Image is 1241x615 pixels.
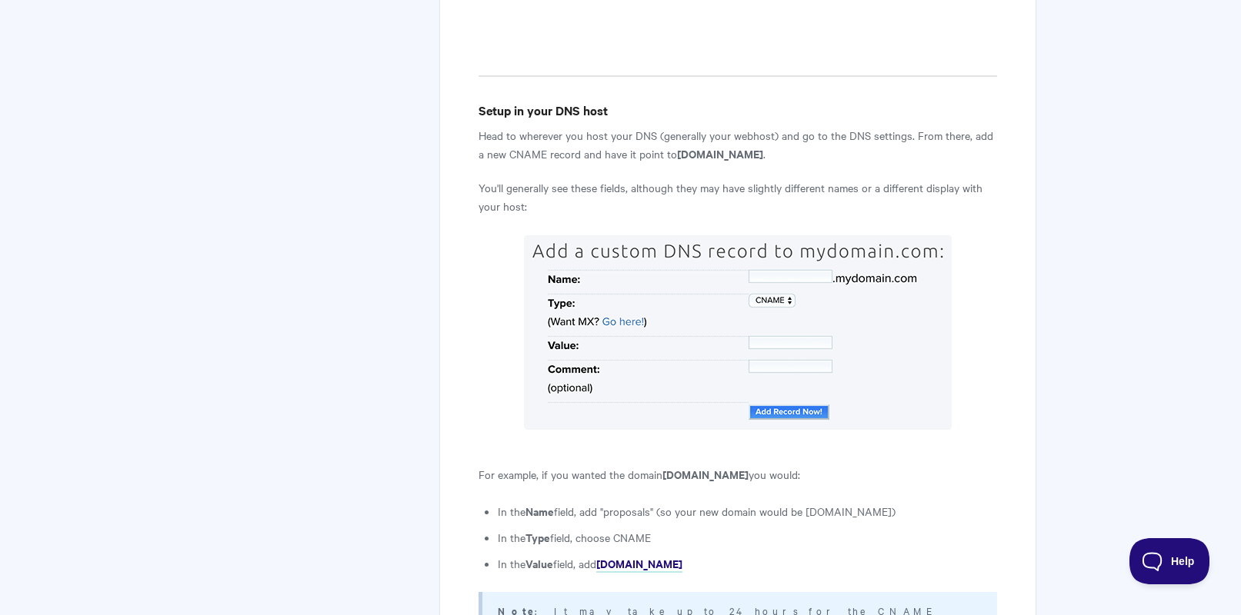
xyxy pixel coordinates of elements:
[525,503,554,519] strong: Name
[479,178,996,215] p: You'll generally see these fields, although they may have slightly different names or a different...
[479,465,996,484] p: For example, if you wanted the domain you would:
[498,528,996,547] li: In the field, choose CNAME
[525,529,550,545] strong: Type
[1129,538,1210,584] iframe: Toggle Customer Support
[677,145,763,161] strong: [DOMAIN_NAME]
[498,502,996,520] li: In the field, add "proposals" (so your new domain would be [DOMAIN_NAME])
[498,554,996,573] li: In the field, add
[479,101,996,120] h4: Setup in your DNS host
[596,556,682,573] a: [DOMAIN_NAME]
[479,126,996,163] p: Head to wherever you host your DNS (generally your webhost) and go to the DNS settings. From ther...
[524,235,952,430] img: A sample CNAME record form with no data entered
[596,555,682,571] strong: [DOMAIN_NAME]
[662,466,749,482] strong: [DOMAIN_NAME]
[525,555,553,571] strong: Value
